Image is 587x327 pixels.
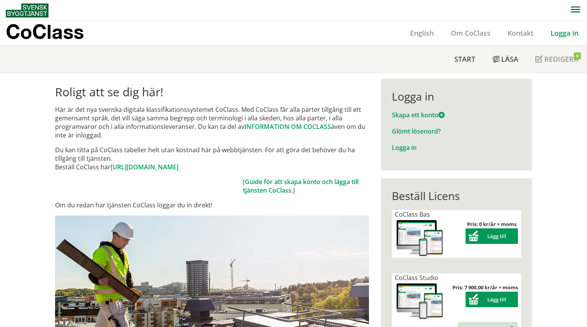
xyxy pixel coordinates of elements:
td: ( .) [243,177,369,195]
p: Här är det nya svenska digitala klassifikationssystemet CoClass. Med CoClass får alla parter till... [55,105,369,139]
p: Du kan titta på CoClass tabeller helt utan kostnad här på webbtjänsten. För att göra det behöver ... [55,146,369,171]
a: Logga in [392,143,417,152]
a: Kontakt [499,28,542,38]
span: CoClass Bas [395,210,430,219]
img: coclass-license.jpg [395,282,445,321]
a: Skapa ett konto [392,111,445,119]
button: Lägg till [466,292,518,307]
strong: Pris: 0 kr/år + moms [467,221,516,228]
span: CoClass Studio [395,273,438,282]
a: [URL][DOMAIN_NAME] [111,163,178,171]
strong: Pris: 7 900,00 kr/år + moms [452,284,518,291]
p: Om du redan har tjänsten CoClass loggar du in direkt! [55,201,369,209]
img: coclass-license.jpg [395,219,445,258]
a: Läsa [484,45,527,73]
span: Start [454,54,475,64]
div: Logga in [392,90,521,103]
p: CoClass [6,27,84,36]
a: INFORMATION OM COCLASS [244,122,331,131]
button: Lägg till [466,228,518,244]
a: Om CoClass [442,28,499,38]
a: Start [446,45,484,73]
a: English [402,28,442,38]
h1: Roligt att se dig här! [55,85,369,99]
a: Logga in [542,28,587,38]
a: Lägg till [466,233,518,240]
span: Läsa [501,54,518,64]
img: Svensk Byggtjänst [6,3,48,17]
a: Guide för att skapa konto och lägga till tjänsten CoClass [243,177,358,195]
a: CoClass [6,21,100,45]
a: Glömt lösenord? [392,127,441,136]
a: Lägg till [466,296,518,303]
div: Beställ Licens [392,189,521,202]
